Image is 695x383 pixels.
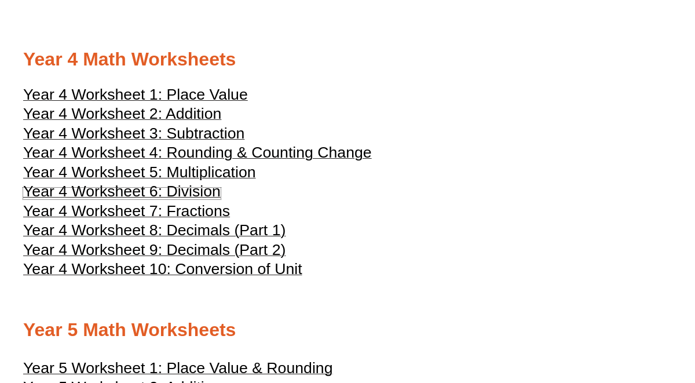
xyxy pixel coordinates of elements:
[23,48,672,72] h2: Year 4 Math Worksheets
[23,246,286,258] a: Year 4 Worksheet 9: Decimals (Part 2)
[23,105,221,122] span: Year 4 Worksheet 2: Addition
[23,183,221,200] span: Year 4 Worksheet 6: Division
[23,202,230,220] span: Year 4 Worksheet 7: Fractions
[23,144,372,161] span: Year 4 Worksheet 4: Rounding & Counting Change
[496,252,695,383] iframe: Chat Widget
[23,260,302,278] span: Year 4 Worksheet 10: Conversion of Unit
[23,86,248,103] span: Year 4 Worksheet 1: Place Value
[23,163,256,181] span: Year 4 Worksheet 5: Multiplication
[23,188,221,199] a: Year 4 Worksheet 6: Division
[23,125,244,142] span: Year 4 Worksheet 3: Subtraction
[23,359,332,377] span: Year 5 Worksheet 1: Place Value & Rounding
[23,110,221,122] a: Year 4 Worksheet 2: Addition
[23,207,230,219] a: Year 4 Worksheet 7: Fractions
[23,265,302,277] a: Year 4 Worksheet 10: Conversion of Unit
[23,241,286,258] span: Year 4 Worksheet 9: Decimals (Part 2)
[23,169,256,180] a: Year 4 Worksheet 5: Multiplication
[23,221,286,239] span: Year 4 Worksheet 8: Decimals (Part 1)
[23,91,248,103] a: Year 4 Worksheet 1: Place Value
[23,227,286,238] a: Year 4 Worksheet 8: Decimals (Part 1)
[23,149,372,161] a: Year 4 Worksheet 4: Rounding & Counting Change
[23,318,672,342] h2: Year 5 Math Worksheets
[23,364,332,376] a: Year 5 Worksheet 1: Place Value & Rounding
[23,130,244,141] a: Year 4 Worksheet 3: Subtraction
